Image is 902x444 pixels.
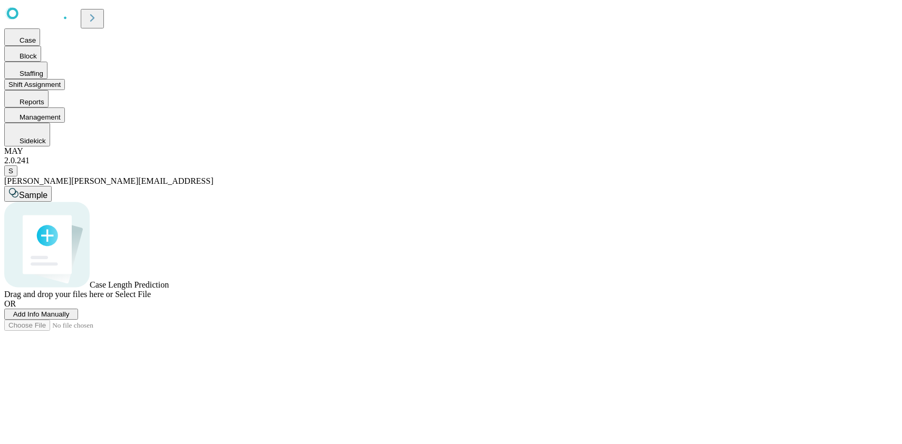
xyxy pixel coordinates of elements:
[4,79,65,90] button: Shift Assignment
[4,107,65,123] button: Management
[20,36,36,44] span: Case
[4,46,41,62] button: Block
[4,62,47,79] button: Staffing
[4,90,49,107] button: Reports
[4,186,52,202] button: Sample
[4,299,16,308] span: OR
[4,176,71,185] span: [PERSON_NAME]
[4,28,40,46] button: Case
[4,123,50,146] button: Sidekick
[4,156,898,165] div: 2.0.241
[13,310,70,318] span: Add Info Manually
[20,98,44,106] span: Reports
[19,191,47,200] span: Sample
[20,137,46,145] span: Sidekick
[115,290,151,299] span: Select File
[8,167,13,175] span: S
[71,176,213,185] span: [PERSON_NAME][EMAIL_ADDRESS]
[20,52,37,60] span: Block
[90,280,169,289] span: Case Length Prediction
[4,146,898,156] div: MAY
[20,113,61,121] span: Management
[4,290,113,299] span: Drag and drop your files here or
[4,309,78,320] button: Add Info Manually
[20,70,43,77] span: Staffing
[4,165,17,176] button: S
